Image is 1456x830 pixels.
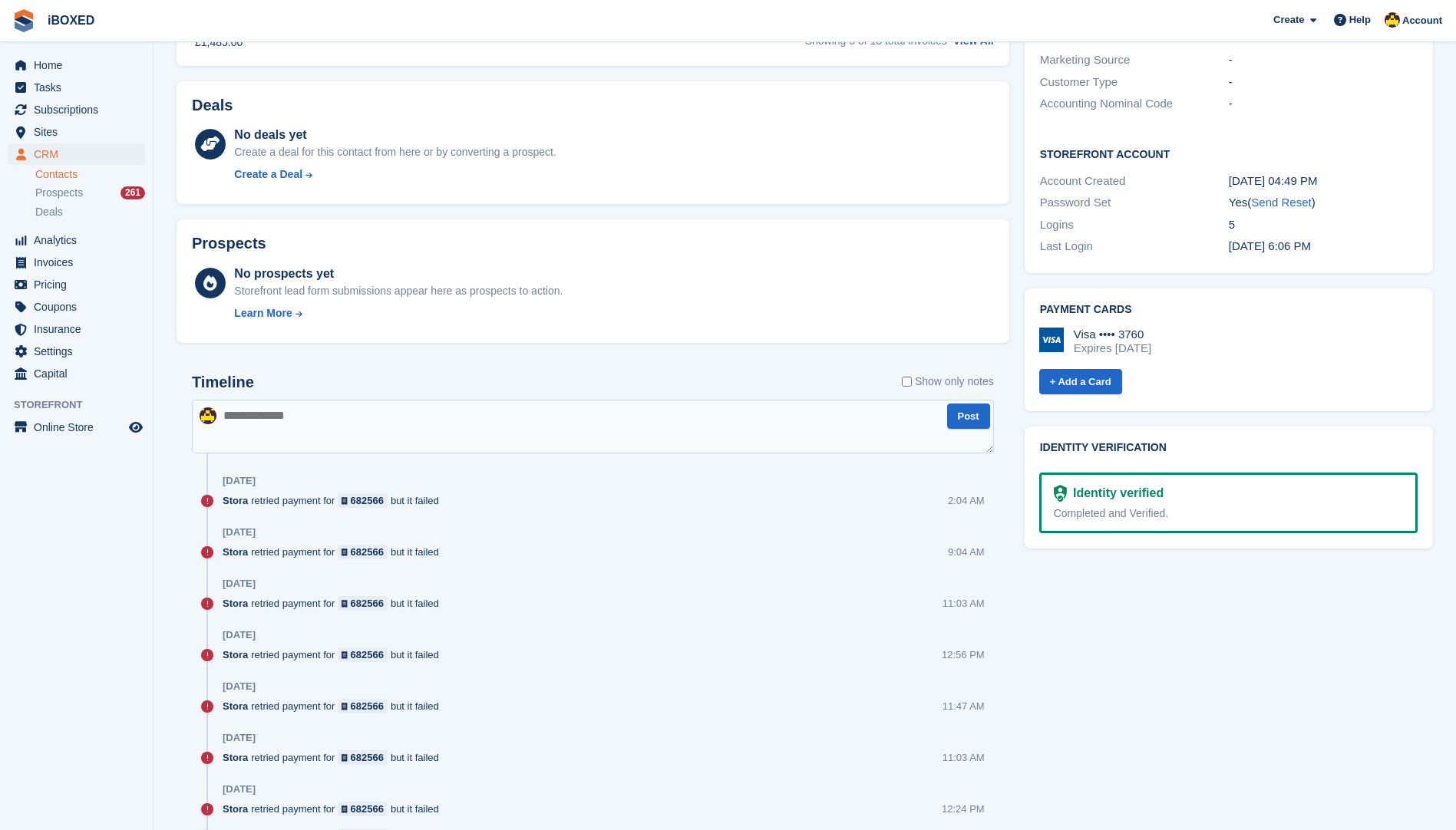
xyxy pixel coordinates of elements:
[948,545,985,559] div: 9:04 AM
[223,802,248,816] span: Stora
[8,363,145,384] a: menu
[223,526,256,539] div: [DATE]
[34,121,126,143] span: Sites
[338,545,388,559] a: 682566
[223,680,256,693] div: [DATE]
[35,186,83,200] span: Prospects
[127,418,145,436] a: Preview store
[1040,238,1229,255] div: Last Login
[1074,341,1151,355] div: Expires [DATE]
[34,296,126,318] span: Coupons
[1402,13,1442,28] span: Account
[338,596,388,611] a: 682566
[351,699,384,713] div: 682566
[942,802,985,816] div: 12:24 PM
[1067,484,1164,502] div: Identity verified
[14,397,153,413] span: Storefront
[1229,194,1418,212] div: Yes
[35,205,63,219] span: Deals
[1229,95,1418,113] div: -
[34,143,126,165] span: CRM
[8,318,145,340] a: menu
[34,274,126,295] span: Pricing
[1251,196,1311,209] a: Send Reset
[351,802,384,816] div: 682566
[223,493,447,508] div: retried payment for but it failed
[351,596,384,611] div: 682566
[223,629,256,641] div: [DATE]
[1040,95,1229,113] div: Accounting Nominal Code
[234,305,292,321] div: Learn More
[8,54,145,76] a: menu
[234,144,556,160] div: Create a deal for this contact from here or by converting a prospect.
[1273,12,1304,28] span: Create
[223,596,447,611] div: retried payment for but it failed
[8,341,145,362] a: menu
[34,54,126,76] span: Home
[338,750,388,765] a: 682566
[223,732,256,744] div: [DATE]
[223,802,447,816] div: retried payment for but it failed
[8,417,145,438] a: menu
[223,596,248,611] span: Stora
[41,8,101,33] a: iBOXED
[1039,328,1064,352] img: Visa Logo
[351,750,384,765] div: 682566
[338,647,388,662] a: 682566
[1040,194,1229,212] div: Password Set
[234,283,563,299] div: Storefront lead form submissions appear here as prospects to action.
[1054,485,1067,502] img: Identity Verification Ready
[1040,146,1418,161] h2: Storefront Account
[35,204,145,220] a: Deals
[223,783,256,795] div: [DATE]
[1229,239,1311,252] time: 2024-12-24 18:06:04 UTC
[942,647,985,662] div: 12:56 PM
[1039,369,1122,394] a: + Add a Card
[8,296,145,318] a: menu
[953,35,994,47] a: View All
[338,493,388,508] a: 682566
[234,166,302,183] div: Create a Deal
[1054,506,1403,522] div: Completed and Verified.
[1229,216,1418,234] div: 5
[805,35,947,47] span: Showing 5 of 13 total invoices
[192,235,266,252] h2: Prospects
[200,407,216,424] img: Katie Brown
[192,97,233,114] h2: Deals
[1074,328,1151,341] div: Visa •••• 3760
[1040,51,1229,69] div: Marketing Source
[234,126,556,144] div: No deals yet
[1247,196,1315,209] span: ( )
[948,493,985,508] div: 2:04 AM
[8,252,145,273] a: menu
[947,403,990,429] button: Post
[8,229,145,251] a: menu
[8,143,145,165] a: menu
[943,596,985,611] div: 11:03 AM
[234,265,563,283] div: No prospects yet
[8,77,145,98] a: menu
[234,166,556,183] a: Create a Deal
[351,545,384,559] div: 682566
[192,374,254,391] h2: Timeline
[351,493,384,508] div: 682566
[34,229,126,251] span: Analytics
[223,578,256,590] div: [DATE]
[943,750,985,765] div: 11:03 AM
[35,185,145,201] a: Prospects 261
[8,99,145,120] a: menu
[12,9,35,32] img: stora-icon-8386f47178a22dfd0bd8f6a31ec36ba5ce8667c1dd55bd0f319d3a0aa187defe.svg
[223,545,248,559] span: Stora
[34,318,126,340] span: Insurance
[943,699,985,713] div: 11:47 AM
[34,341,126,362] span: Settings
[223,647,447,662] div: retried payment for but it failed
[35,167,145,182] a: Contacts
[1229,173,1418,190] div: [DATE] 04:49 PM
[34,99,126,120] span: Subscriptions
[1040,216,1229,234] div: Logins
[223,699,248,713] span: Stora
[223,647,248,662] span: Stora
[1040,442,1418,454] h2: Identity verification
[121,186,145,199] div: 261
